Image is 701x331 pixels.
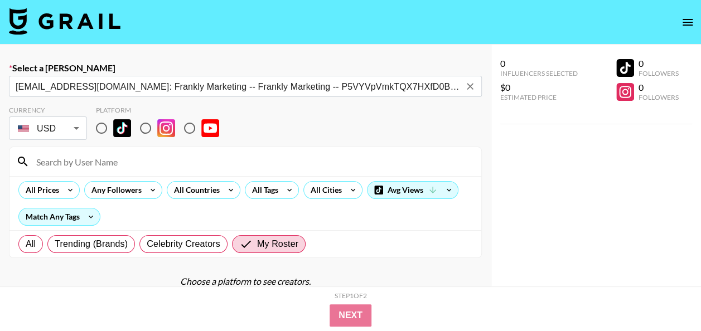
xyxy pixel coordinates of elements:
img: Instagram [157,119,175,137]
div: 0 [500,58,578,69]
div: All Cities [304,182,344,198]
div: Followers [639,93,679,101]
label: Select a [PERSON_NAME] [9,62,482,74]
div: Followers [639,69,679,77]
div: USD [11,119,85,138]
div: Choose a platform to see creators. [9,276,482,287]
div: Any Followers [85,182,144,198]
div: Platform [96,106,228,114]
img: Grail Talent [9,8,120,35]
div: All Countries [167,182,222,198]
div: Estimated Price [500,93,578,101]
div: All Tags [245,182,281,198]
span: My Roster [257,237,298,251]
div: Match Any Tags [19,208,100,225]
button: open drawer [676,11,699,33]
div: 0 [639,58,679,69]
div: $0 [500,82,578,93]
input: Search by User Name [30,153,475,171]
span: Trending (Brands) [55,237,128,251]
div: Step 1 of 2 [335,291,367,300]
div: 0 [639,82,679,93]
div: Influencers Selected [500,69,578,77]
img: YouTube [201,119,219,137]
button: Next [330,304,371,327]
div: Currency [9,106,87,114]
button: Clear [462,79,478,94]
img: TikTok [113,119,131,137]
div: All Prices [19,182,61,198]
div: Avg Views [368,182,458,198]
span: All [26,237,36,251]
span: Celebrity Creators [147,237,220,251]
